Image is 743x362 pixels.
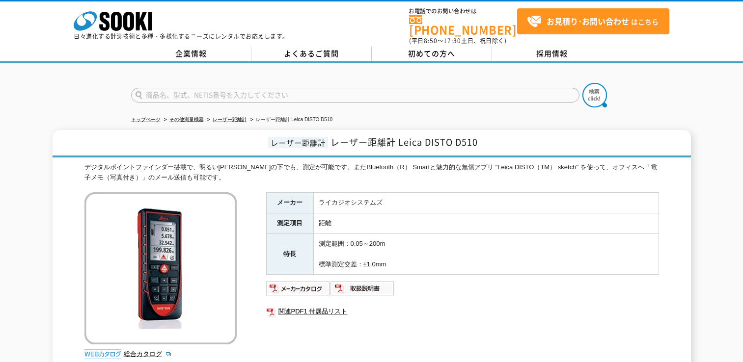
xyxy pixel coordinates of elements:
[313,213,659,234] td: 距離
[424,36,438,45] span: 8:50
[266,213,313,234] th: 測定項目
[131,47,251,61] a: 企業情報
[266,281,330,296] img: メーカーカタログ
[266,287,330,295] a: メーカーカタログ
[547,15,629,27] strong: お見積り･お問い合わせ
[213,117,247,122] a: レーザー距離計
[408,48,455,59] span: 初めての方へ
[582,83,607,107] img: btn_search.png
[313,193,659,213] td: ライカジオシステムズ
[124,350,172,358] a: 総合カタログ
[131,88,579,103] input: 商品名、型式、NETIS番号を入力してください
[517,8,669,34] a: お見積り･お問い合わせはこちら
[84,162,659,183] div: デジタルポイントファインダー搭載で、明るい[PERSON_NAME]の下でも、測定が可能です。またBluetooth（R） Smartと魅力的な無償アプリ "Leica DISTO（TM） sk...
[492,47,612,61] a: 採用情報
[268,137,328,148] span: レーザー距離計
[409,15,517,35] a: [PHONE_NUMBER]
[330,135,478,149] span: レーザー距離計 Leica DISTO D510
[409,36,506,45] span: (平日 ～ 土日、祝日除く)
[527,14,659,29] span: はこちら
[248,115,333,125] li: レーザー距離計 Leica DISTO D510
[443,36,461,45] span: 17:30
[251,47,372,61] a: よくあるご質問
[74,33,289,39] p: 日々進化する計測技術と多種・多様化するニーズにレンタルでお応えします。
[266,193,313,213] th: メーカー
[409,8,517,14] span: お電話でのお問い合わせは
[313,234,659,275] td: 測定範囲：0.05～200m 標準測定交差：±1.0mm
[84,349,121,359] img: webカタログ
[266,234,313,275] th: 特長
[330,287,395,295] a: 取扱説明書
[169,117,204,122] a: その他測量機器
[84,192,237,344] img: レーザー距離計 Leica DISTO D510
[330,281,395,296] img: 取扱説明書
[131,117,161,122] a: トップページ
[372,47,492,61] a: 初めての方へ
[266,305,659,318] a: 関連PDF1 付属品リスト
